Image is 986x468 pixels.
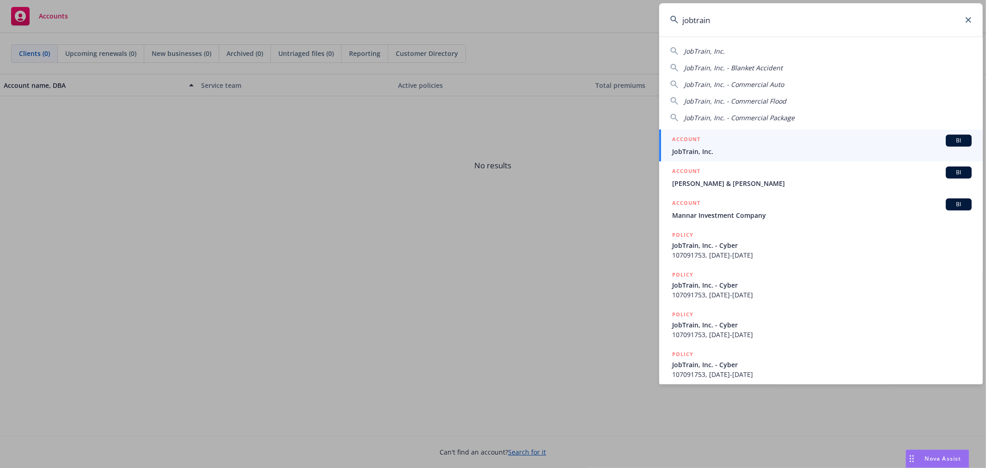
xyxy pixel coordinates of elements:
h5: POLICY [672,230,693,240]
span: JobTrain, Inc. - Commercial Flood [684,97,786,105]
a: ACCOUNTBIJobTrain, Inc. [659,129,983,161]
span: JobTrain, Inc. - Blanket Accident [684,63,783,72]
span: JobTrain, Inc. - Cyber [672,320,972,330]
h5: ACCOUNT [672,135,700,146]
a: ACCOUNTBI[PERSON_NAME] & [PERSON_NAME] [659,161,983,193]
span: Nova Assist [925,455,962,462]
span: JobTrain, Inc. [684,47,725,55]
span: BI [949,168,968,177]
a: POLICYJobTrain, Inc. - Cyber107091753, [DATE]-[DATE] [659,305,983,345]
span: Mannar Investment Company [672,210,972,220]
a: POLICYJobTrain, Inc. - Cyber107091753, [DATE]-[DATE] [659,345,983,384]
button: Nova Assist [906,450,969,468]
span: BI [949,200,968,209]
span: BI [949,136,968,145]
h5: ACCOUNT [672,166,700,178]
span: JobTrain, Inc. - Cyber [672,280,972,290]
h5: ACCOUNT [672,198,700,209]
span: 107091753, [DATE]-[DATE] [672,290,972,300]
span: 107091753, [DATE]-[DATE] [672,369,972,379]
span: JobTrain, Inc. [672,147,972,156]
input: Search... [659,3,983,37]
a: ACCOUNTBIMannar Investment Company [659,193,983,225]
h5: POLICY [672,350,693,359]
span: [PERSON_NAME] & [PERSON_NAME] [672,179,972,188]
h5: POLICY [672,270,693,279]
a: POLICYJobTrain, Inc. - Cyber107091753, [DATE]-[DATE] [659,265,983,305]
span: JobTrain, Inc. - Cyber [672,360,972,369]
span: 107091753, [DATE]-[DATE] [672,330,972,339]
span: JobTrain, Inc. - Commercial Auto [684,80,784,89]
div: Drag to move [906,450,918,468]
span: JobTrain, Inc. - Commercial Package [684,113,795,122]
h5: POLICY [672,310,693,319]
span: 107091753, [DATE]-[DATE] [672,250,972,260]
span: JobTrain, Inc. - Cyber [672,240,972,250]
a: POLICYJobTrain, Inc. - Cyber107091753, [DATE]-[DATE] [659,225,983,265]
